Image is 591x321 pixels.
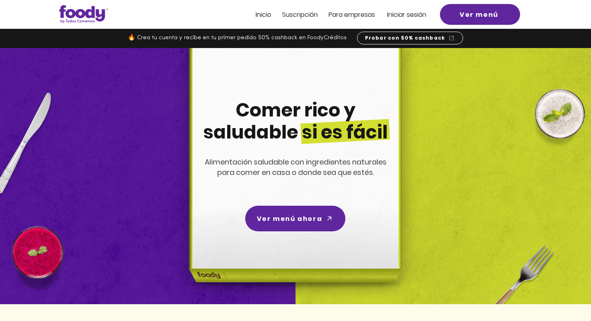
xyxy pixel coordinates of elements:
span: Inicio [256,10,271,19]
a: Ver menú ahora [245,206,345,231]
span: Alimentación saludable con ingredientes naturales para comer en casa o donde sea que estés. [205,157,387,177]
span: Ver menú ahora [257,214,322,224]
span: 🔥 Crea tu cuenta y recibe en tu primer pedido 50% cashback en FoodyCréditos [128,35,347,41]
span: ra empresas [336,10,375,19]
a: Probar con 50% cashback [357,32,463,44]
span: Probar con 50% cashback [365,34,446,42]
span: Iniciar sesión [387,10,426,19]
img: headline-center-compress.png [167,48,422,304]
img: Logo_Foody V2.0.0 (3).png [59,5,108,23]
iframe: Messagebird Livechat Widget [545,275,583,313]
span: Ver menú [460,10,498,20]
span: Comer rico y saludable si es fácil [203,97,388,145]
a: Inicio [256,11,271,18]
a: Iniciar sesión [387,11,426,18]
span: Suscripción [282,10,318,19]
a: Suscripción [282,11,318,18]
span: Pa [329,10,336,19]
a: Para empresas [329,11,375,18]
a: Ver menú [440,4,520,25]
